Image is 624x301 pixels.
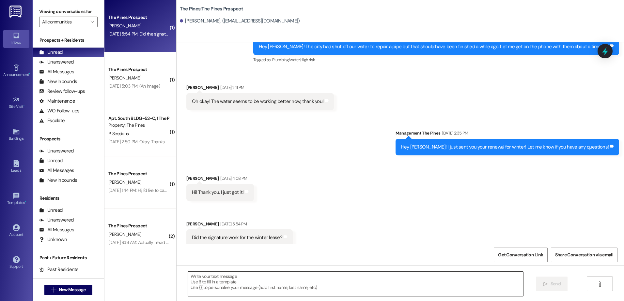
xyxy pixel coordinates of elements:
[396,130,619,139] div: Management The Pines
[108,23,141,29] span: [PERSON_NAME]
[108,14,169,21] div: The Pines Prospect
[39,107,79,114] div: WO Follow-ups
[108,179,141,185] span: [PERSON_NAME]
[192,234,282,241] div: Did the signature work for the winter lease?
[300,57,315,63] span: High risk
[494,248,547,262] button: Get Conversation Link
[3,126,29,144] a: Buildings
[186,175,254,184] div: [PERSON_NAME]
[39,236,67,243] div: Unknown
[551,280,561,287] span: Send
[3,222,29,240] a: Account
[186,221,293,230] div: [PERSON_NAME]
[555,251,613,258] span: Share Conversation via email
[39,266,79,273] div: Past Residents
[39,177,77,184] div: New Inbounds
[33,136,104,142] div: Prospects
[192,189,243,196] div: Hi! Thank you, I just got it!
[441,130,468,136] div: [DATE] 2:35 PM
[108,222,169,229] div: The Pines Prospect
[39,78,77,85] div: New Inbounds
[3,30,29,48] a: Inbox
[597,281,602,287] i: 
[180,18,300,24] div: [PERSON_NAME]. ([EMAIL_ADDRESS][DOMAIN_NAME])
[108,239,338,245] div: [DATE] 9:51 AM: Actually I read the insurance as $48 per month. If that's the cost for the semest...
[108,139,199,145] div: [DATE] 2:50 PM: Okay. Thanks [PERSON_NAME]!
[39,217,74,223] div: Unanswered
[108,75,141,81] span: [PERSON_NAME]
[39,226,74,233] div: All Messages
[108,31,221,37] div: [DATE] 5:54 PM: Did the signature work for the winter lease?
[543,281,548,287] i: 
[219,175,247,182] div: [DATE] 4:08 PM
[192,98,323,105] div: Oh okay! The water seems to be working better now, thank you!
[259,43,609,50] div: Hey [PERSON_NAME]! The city had shut off our water to repair a pipe but that should have been fin...
[108,83,160,89] div: [DATE] 5:03 PM: (An Image)
[39,49,63,56] div: Unread
[59,286,86,293] span: New Message
[401,144,609,150] div: Hey [PERSON_NAME]! I just sent you your renewal for winter! Let me know if you have any questions!
[108,187,413,193] div: [DATE] 1:44 PM: Hi, I'd like to cancel the application for the winter semester unfortunately. I'm...
[219,84,244,91] div: [DATE] 1:41 PM
[180,6,243,12] b: The Pines: The Pines Prospect
[39,148,74,154] div: Unanswered
[253,55,619,64] div: Tagged as:
[39,68,74,75] div: All Messages
[108,131,129,136] span: P. Sessions
[3,158,29,176] a: Leads
[29,71,30,76] span: •
[186,84,334,93] div: [PERSON_NAME]
[551,248,617,262] button: Share Conversation via email
[42,17,87,27] input: All communities
[39,88,85,95] div: Review follow-ups
[25,199,26,204] span: •
[219,221,247,227] div: [DATE] 5:54 PM
[39,117,65,124] div: Escalate
[108,170,169,177] div: The Pines Prospect
[108,122,169,129] div: Property: The Pines
[90,19,94,24] i: 
[3,190,29,208] a: Templates •
[3,254,29,272] a: Support
[39,157,63,164] div: Unread
[39,167,74,174] div: All Messages
[44,285,93,295] button: New Message
[33,37,104,44] div: Prospects + Residents
[536,277,568,291] button: Send
[272,57,300,63] span: Plumbing/water ,
[108,231,141,237] span: [PERSON_NAME]
[39,98,75,105] div: Maintenance
[51,287,56,293] i: 
[108,66,169,73] div: The Pines Prospect
[3,94,29,112] a: Site Visit •
[23,103,24,108] span: •
[33,254,104,261] div: Past + Future Residents
[39,207,63,214] div: Unread
[9,6,23,18] img: ResiDesk Logo
[108,115,169,122] div: Apt. South BLDG~52~C, 1 The Pines (Men's) South
[498,251,543,258] span: Get Conversation Link
[39,59,74,65] div: Unanswered
[39,7,98,17] label: Viewing conversations for
[33,195,104,202] div: Residents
